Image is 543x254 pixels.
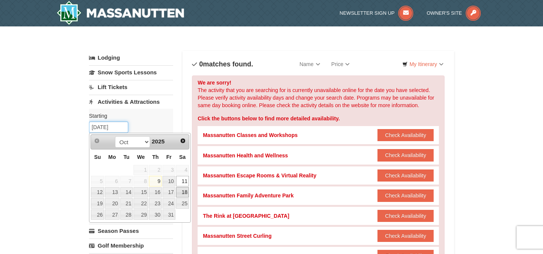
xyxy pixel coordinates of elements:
a: 30 [149,209,162,220]
a: 21 [120,198,133,209]
a: 24 [163,198,175,209]
span: 7 [120,176,133,186]
div: Massanutten Health and Wellness [203,152,288,159]
span: Saturday [179,154,186,160]
a: Prev [92,135,102,146]
a: My Itinerary [397,58,448,70]
a: 16 [149,187,162,198]
strong: We are sorry! [198,80,231,86]
a: 9 [149,176,162,186]
a: 17 [163,187,175,198]
a: 29 [133,209,148,220]
a: 27 [105,209,119,220]
span: Wednesday [137,154,145,160]
div: Click the buttons below to find more detailed availability. [198,115,439,122]
div: Massanutten Escape Rooms & Virtual Reality [203,172,316,179]
span: Next [180,138,186,144]
a: Lift Tickets [89,80,173,94]
a: 28 [120,209,133,220]
span: Owner's Site [427,10,462,16]
a: 25 [176,198,189,209]
a: Golf Membership [89,239,173,252]
img: Massanutten Resort Logo [57,1,184,25]
a: 10 [163,176,175,186]
a: 22 [133,198,148,209]
a: Season Passes [89,224,173,238]
a: 18 [176,187,189,198]
div: The Rink at [GEOGRAPHIC_DATA] [203,212,289,220]
a: Activities & Attractions [89,95,173,109]
button: Check Availability [377,129,434,141]
span: 6 [105,176,119,186]
label: Starting [89,112,167,120]
span: 3 [163,165,175,175]
span: Friday [166,154,172,160]
div: Massanutten Street Curling [203,232,271,240]
span: 5 [91,176,104,186]
a: Owner's Site [427,10,481,16]
button: Check Availability [377,149,434,161]
a: 19 [91,198,104,209]
span: 4 [176,165,189,175]
span: Monday [108,154,116,160]
a: 20 [105,198,119,209]
button: Check Availability [377,169,434,182]
a: 15 [133,187,148,198]
button: Check Availability [377,189,434,202]
div: Massanutten Classes and Workshops [203,131,298,139]
span: 1 [133,165,148,175]
a: 23 [149,198,162,209]
a: 31 [163,209,175,220]
a: Newsletter Sign Up [340,10,414,16]
a: Price [326,57,356,72]
button: Check Availability [377,230,434,242]
span: 8 [133,176,148,186]
span: Newsletter Sign Up [340,10,395,16]
span: Tuesday [123,154,129,160]
span: 2 [149,165,162,175]
span: 0 [199,60,203,68]
h4: matches found. [192,60,253,68]
a: Snow Sports Lessons [89,65,173,79]
span: Sunday [94,154,101,160]
a: Next [178,135,188,146]
span: Prev [94,138,100,144]
a: 11 [176,176,189,186]
a: Lodging [89,51,173,65]
button: Check Availability [377,210,434,222]
a: Massanutten Resort [57,1,184,25]
a: Name [294,57,325,72]
a: 12 [91,187,104,198]
a: 13 [105,187,119,198]
span: Thursday [152,154,159,160]
span: 2025 [152,138,164,145]
a: 26 [91,209,104,220]
a: 14 [120,187,133,198]
div: Massanutten Family Adventure Park [203,192,294,199]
